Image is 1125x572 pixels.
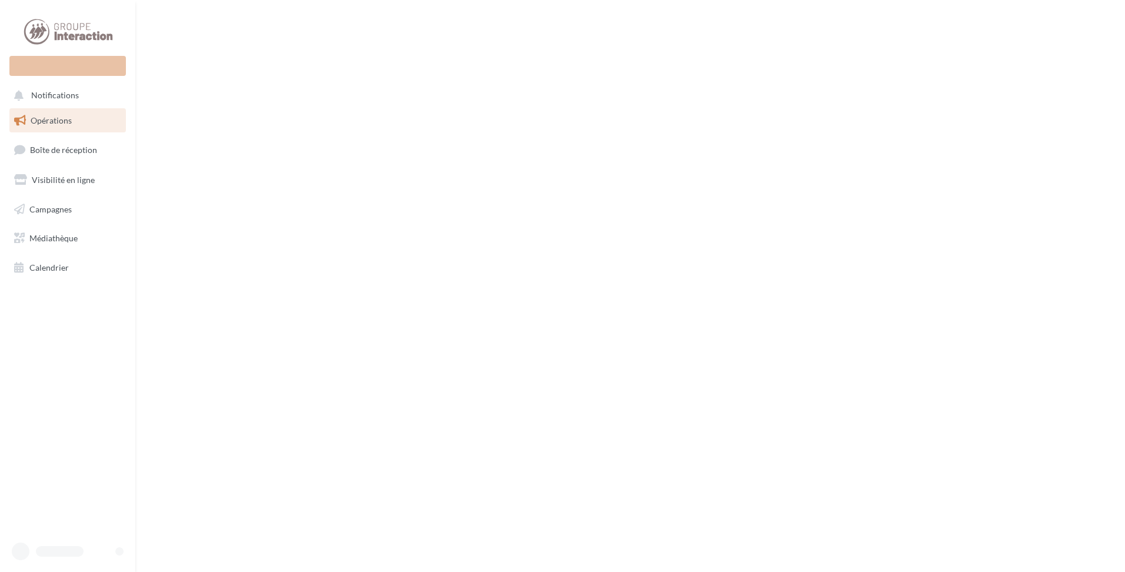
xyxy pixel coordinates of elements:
[29,262,69,272] span: Calendrier
[30,145,97,155] span: Boîte de réception
[7,168,128,192] a: Visibilité en ligne
[7,137,128,162] a: Boîte de réception
[31,91,79,101] span: Notifications
[32,175,95,185] span: Visibilité en ligne
[29,233,78,243] span: Médiathèque
[9,56,126,76] div: Nouvelle campagne
[31,115,72,125] span: Opérations
[29,204,72,214] span: Campagnes
[7,255,128,280] a: Calendrier
[7,197,128,222] a: Campagnes
[7,108,128,133] a: Opérations
[7,226,128,251] a: Médiathèque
